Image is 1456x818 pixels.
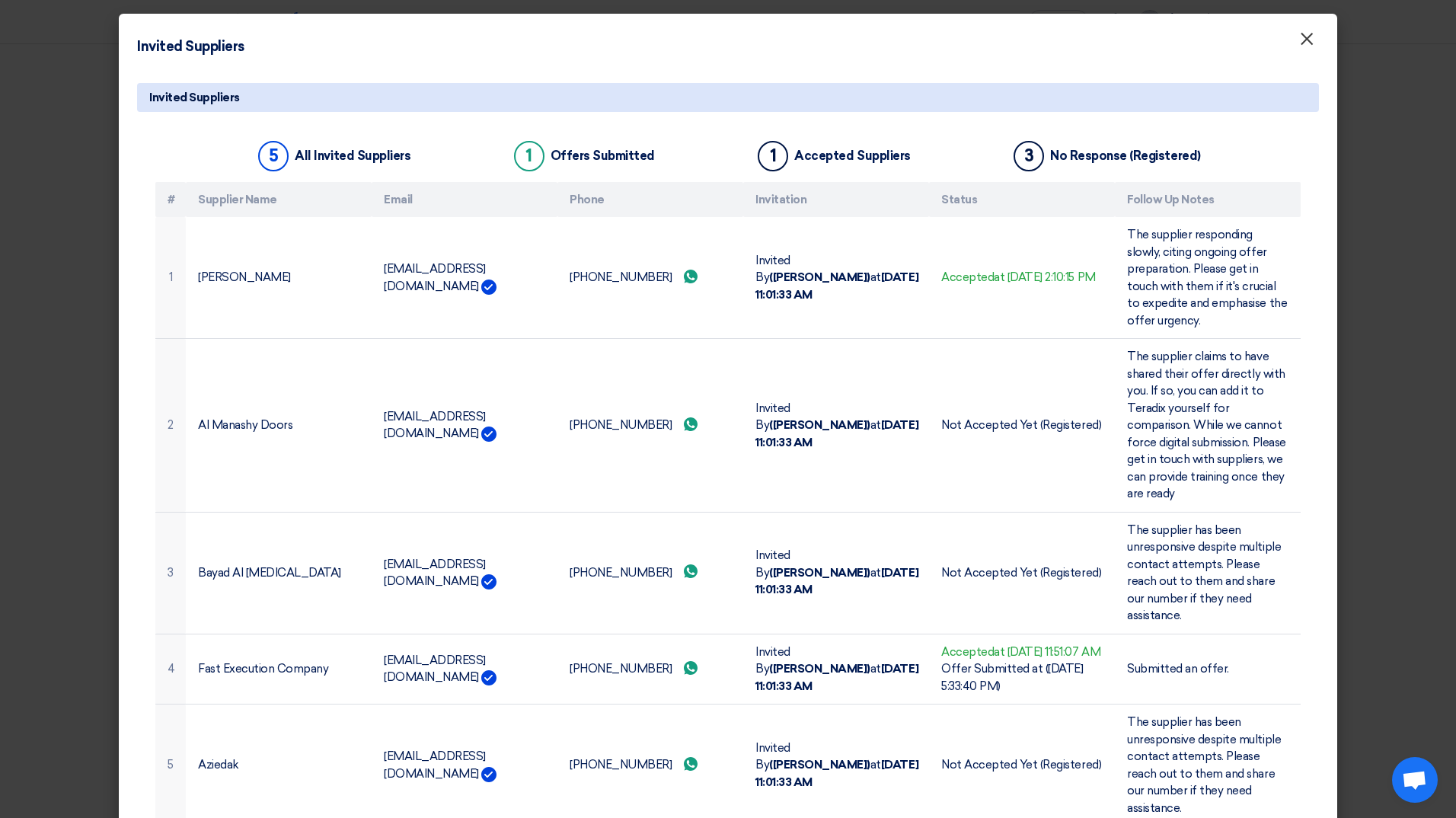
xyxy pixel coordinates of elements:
[372,634,557,705] td: [EMAIL_ADDRESS][DOMAIN_NAME]
[149,89,240,106] span: Invited Suppliers
[186,217,372,339] td: [PERSON_NAME]
[1392,757,1438,803] div: Open chat
[755,662,918,693] b: [DATE] 11:01:33 AM
[1127,715,1281,815] span: The supplier has been unresponsive despite multiple contact attempts. Please reach out to them an...
[743,182,929,218] th: Invitation
[1050,149,1200,163] div: No Response (Registered)
[1299,27,1314,58] span: ×
[994,645,1100,659] span: at [DATE] 11:51:07 AM
[155,182,186,218] th: #
[755,758,918,789] b: [DATE] 11:01:33 AM
[941,417,1103,434] div: Not Accepted Yet (Registered)
[1287,24,1327,55] button: Close
[372,339,557,513] td: [EMAIL_ADDRESS][DOMAIN_NAME]
[769,758,870,772] b: ([PERSON_NAME])
[929,182,1115,218] th: Status
[481,280,497,295] img: Verified Account
[1127,350,1286,500] span: The supplier claims to have shared their offer directly with you. If so, you can add it to Teradi...
[1127,523,1281,623] span: The supplier has been unresponsive despite multiple contact attempts. Please reach out to them an...
[258,141,289,171] div: 5
[186,634,372,705] td: Fast Execution Company
[755,270,918,302] b: [DATE] 11:01:33 AM
[994,270,1095,284] span: at [DATE] 2:10:15 PM
[769,270,870,284] b: ([PERSON_NAME])
[155,634,186,705] td: 4
[137,37,244,57] h4: Invited Suppliers
[794,149,910,163] div: Accepted Suppliers
[372,512,557,634] td: [EMAIL_ADDRESS][DOMAIN_NAME]
[155,512,186,634] td: 3
[769,566,870,580] b: ([PERSON_NAME])
[557,217,743,339] td: [PHONE_NUMBER]
[1115,182,1301,218] th: Follow Up Notes
[758,141,788,171] div: 1
[186,512,372,634] td: Bayad Al [MEDICAL_DATA]
[514,141,544,171] div: 1
[481,670,497,685] img: Verified Account
[769,418,870,432] b: ([PERSON_NAME])
[755,401,918,449] span: Invited By at
[1014,141,1044,171] div: 3
[755,645,918,693] span: Invited By at
[557,512,743,634] td: [PHONE_NUMBER]
[557,182,743,218] th: Phone
[551,149,655,163] div: Offers Submitted
[481,767,497,782] img: Verified Account
[941,564,1103,582] div: Not Accepted Yet (Registered)
[755,741,918,789] span: Invited By at
[186,182,372,218] th: Supplier Name
[481,574,497,590] img: Verified Account
[755,254,918,302] span: Invited By at
[372,217,557,339] td: [EMAIL_ADDRESS][DOMAIN_NAME]
[372,182,557,218] th: Email
[1127,228,1287,328] span: The supplier responding slowly, citing ongoing offer preparation. Please get in touch with them i...
[295,149,410,163] div: All Invited Suppliers
[755,548,918,596] span: Invited By at
[941,269,1103,286] div: Accepted
[941,644,1103,661] div: Accepted
[155,339,186,513] td: 2
[941,660,1103,695] div: Offer Submitted at ([DATE] 5:33:40 PM)
[557,339,743,513] td: [PHONE_NUMBER]
[481,427,497,442] img: Verified Account
[769,662,870,676] b: ([PERSON_NAME])
[1127,662,1229,676] span: Submitted an offer.
[186,339,372,513] td: Al Manashy Doors
[155,217,186,339] td: 1
[941,756,1103,774] div: Not Accepted Yet (Registered)
[557,634,743,705] td: [PHONE_NUMBER]
[755,418,918,449] b: [DATE] 11:01:33 AM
